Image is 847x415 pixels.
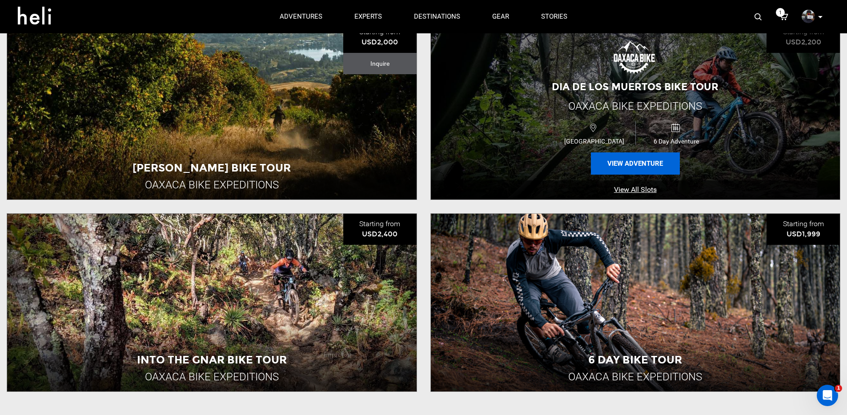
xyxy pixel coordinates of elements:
span: 6 Day Adventure [636,138,717,145]
span: Oaxaca Bike Expeditions [568,100,702,112]
iframe: Intercom live chat [817,385,838,406]
img: images [613,40,658,76]
p: adventures [280,12,322,21]
p: experts [354,12,382,21]
p: destinations [414,12,460,21]
a: View All Slots [431,180,840,200]
button: View Adventure [591,152,680,175]
span: 1 [835,385,842,392]
span: 1 [776,8,785,17]
span: [GEOGRAPHIC_DATA] [554,138,635,145]
img: search-bar-icon.svg [755,13,762,20]
img: profile_pic_3b32847a30d94b7fd543c4c64cbac400.png [802,10,815,23]
span: Dia De Los Muertos Bike Tour [552,81,719,93]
